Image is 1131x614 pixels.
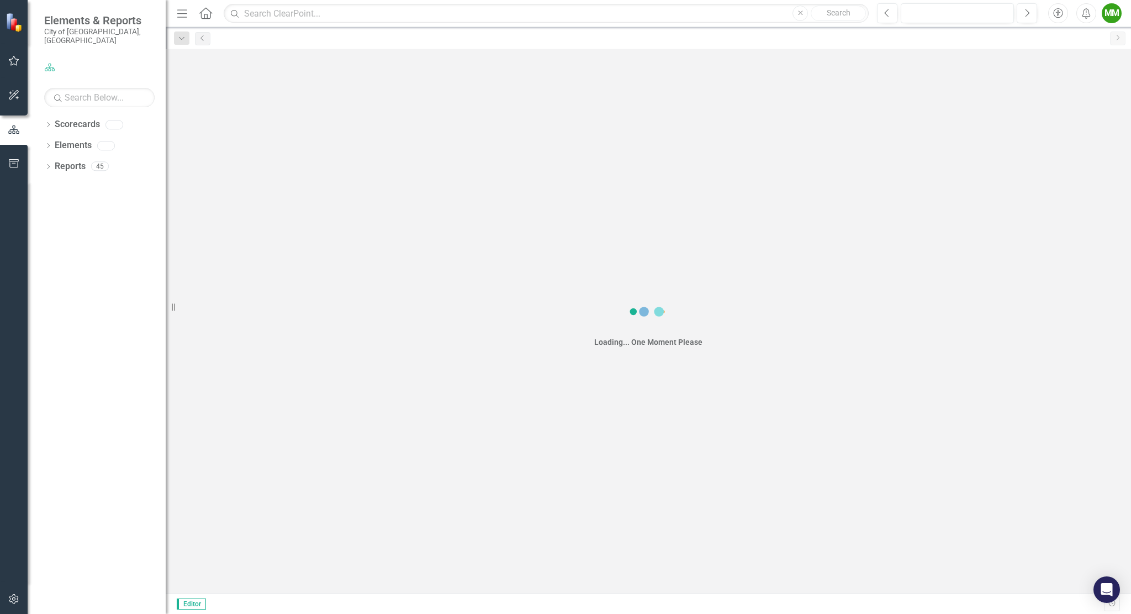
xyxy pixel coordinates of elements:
[177,599,206,610] span: Editor
[55,160,86,173] a: Reports
[1102,3,1122,23] button: MM
[91,162,109,171] div: 45
[55,139,92,152] a: Elements
[44,88,155,107] input: Search Below...
[594,337,702,348] div: Loading... One Moment Please
[1093,576,1120,603] div: Open Intercom Messenger
[827,8,850,17] span: Search
[811,6,866,21] button: Search
[224,4,869,23] input: Search ClearPoint...
[55,118,100,131] a: Scorecards
[44,27,155,45] small: City of [GEOGRAPHIC_DATA], [GEOGRAPHIC_DATA]
[44,14,155,27] span: Elements & Reports
[6,13,25,32] img: ClearPoint Strategy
